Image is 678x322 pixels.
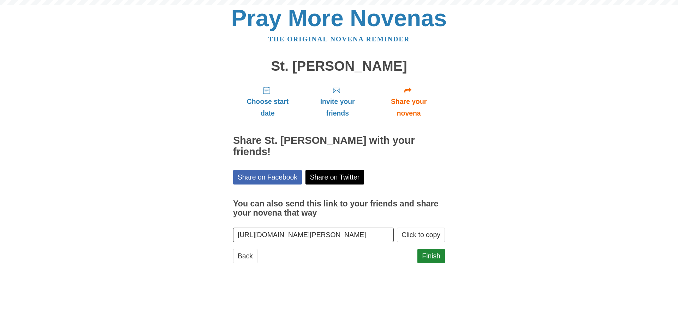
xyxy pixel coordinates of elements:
[233,249,257,263] a: Back
[397,228,445,242] button: Click to copy
[233,135,445,158] h2: Share St. [PERSON_NAME] with your friends!
[240,96,295,119] span: Choose start date
[268,35,410,43] a: The original novena reminder
[305,170,364,185] a: Share on Twitter
[233,170,302,185] a: Share on Facebook
[309,96,365,119] span: Invite your friends
[373,81,445,123] a: Share your novena
[417,249,445,263] a: Finish
[233,199,445,217] h3: You can also send this link to your friends and share your novena that way
[233,81,302,123] a: Choose start date
[380,96,438,119] span: Share your novena
[302,81,373,123] a: Invite your friends
[231,5,447,31] a: Pray More Novenas
[233,59,445,74] h1: St. [PERSON_NAME]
